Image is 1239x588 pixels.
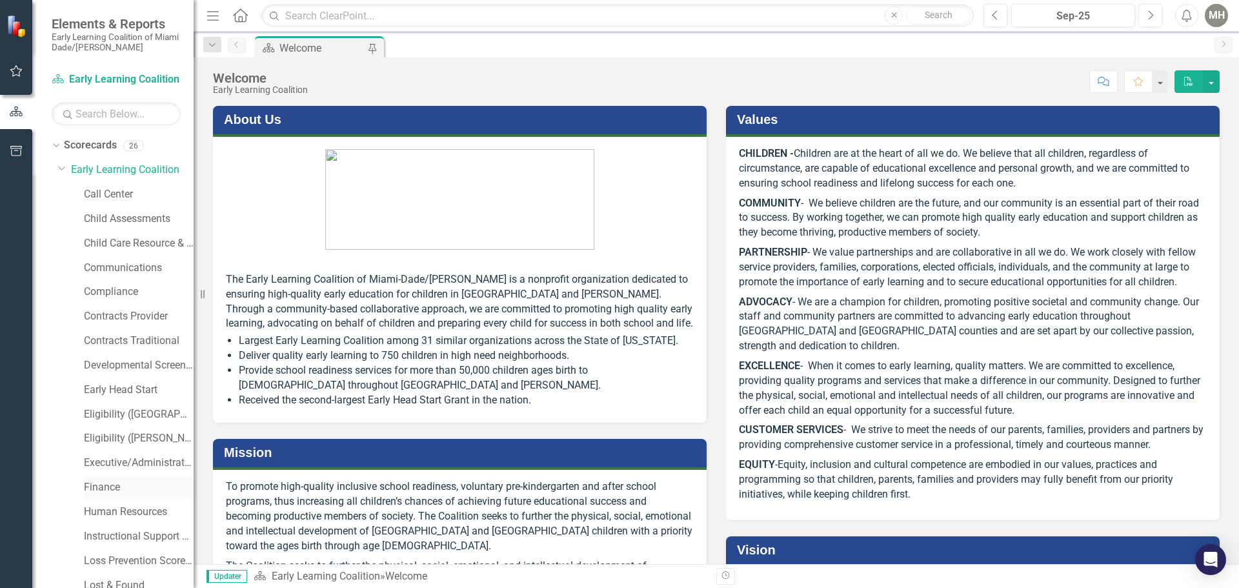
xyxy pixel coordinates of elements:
[224,445,700,460] h3: Mission
[64,138,117,153] a: Scorecards
[52,16,181,32] span: Elements & Reports
[226,273,693,330] span: The Early Learning Coalition of Miami-Dade/[PERSON_NAME] is a nonprofit organization dedicated to...
[739,423,843,436] strong: CUSTOMER SERVICES
[906,6,971,25] button: Search
[84,309,194,324] a: Contracts Provider
[52,32,181,53] small: Early Learning Coalition of Miami Dade/[PERSON_NAME]
[739,455,1207,505] p: -
[84,358,194,373] a: Developmental Screening Compliance
[739,147,794,159] strong: CHILDREN -
[224,112,700,127] h3: About Us
[84,285,194,299] a: Compliance
[254,569,707,584] div: »
[739,246,807,258] strong: PARTNERSHIP
[239,349,694,363] li: Deliver quality early learning to 750 children in high need neighborhoods.
[1016,8,1131,24] div: Sep-25
[84,212,194,227] a: Child Assessments
[84,261,194,276] a: Communications
[84,187,194,202] a: Call Center
[84,383,194,398] a: Early Head Start
[84,334,194,349] a: Contracts Traditional
[385,570,427,582] div: Welcome
[52,72,181,87] a: Early Learning Coalition
[84,554,194,569] a: Loss Prevention Scorecard
[1195,544,1226,575] div: Open Intercom Messenger
[739,243,1207,292] p: - We value partnerships and are collaborative in all we do. We work closely with fellow service p...
[84,407,194,422] a: Eligibility ([GEOGRAPHIC_DATA])
[239,334,694,349] li: Largest Early Learning Coalition among 31 similar organizations across the State of [US_STATE].
[739,292,1207,356] p: - We are a champion for children, promoting positive societal and community change. Our staff and...
[84,431,194,446] a: Eligibility ([PERSON_NAME])
[226,480,694,556] p: To promote high-quality inclusive school readiness, voluntary pre-kindergarten and after school p...
[925,10,952,20] span: Search
[123,140,144,151] div: 26
[739,296,792,308] strong: ADVOCACY
[84,236,194,251] a: Child Care Resource & Referral (CCR&R)
[239,363,694,393] li: Provide school readiness services for more than 50,000 children ages birth to [DEMOGRAPHIC_DATA] ...
[71,163,194,177] a: Early Learning Coalition
[739,420,1207,455] p: - We strive to meet the needs of our parents, families, providers and partners by providing compr...
[739,356,1207,420] p: - When it comes to early learning, quality matters. We are committed to excellence, providing qua...
[213,71,308,85] div: Welcome
[737,112,1213,127] h3: Values
[206,570,247,583] span: Updater
[239,393,694,408] li: Received the second-largest Early Head Start Grant in the nation.
[84,480,194,495] a: Finance
[739,194,1207,243] p: - We believe children are the future, and our community is an essential part of their road to suc...
[739,147,1207,194] p: Children are at the heart of all we do. We believe that all children, regardless of circumstance,...
[84,456,194,471] a: Executive/Administrative
[52,103,181,125] input: Search Below...
[1011,4,1135,27] button: Sep-25
[739,458,775,471] strong: EQUITY
[739,197,801,209] strong: COMMUNITY
[739,458,1173,500] span: Equity, inclusion and cultural competence are embodied in our values, practices and programming s...
[279,40,365,56] div: Welcome
[6,15,29,37] img: ClearPoint Strategy
[737,543,1213,557] h3: Vision
[1205,4,1228,27] button: MH
[261,5,974,27] input: Search ClearPoint...
[213,85,308,95] div: Early Learning Coalition
[84,505,194,520] a: Human Resources
[84,529,194,544] a: Instructional Support Services
[272,570,380,582] a: Early Learning Coalition
[325,149,594,250] img: ELC_logo.jpg
[739,360,800,372] strong: EXCELLENCE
